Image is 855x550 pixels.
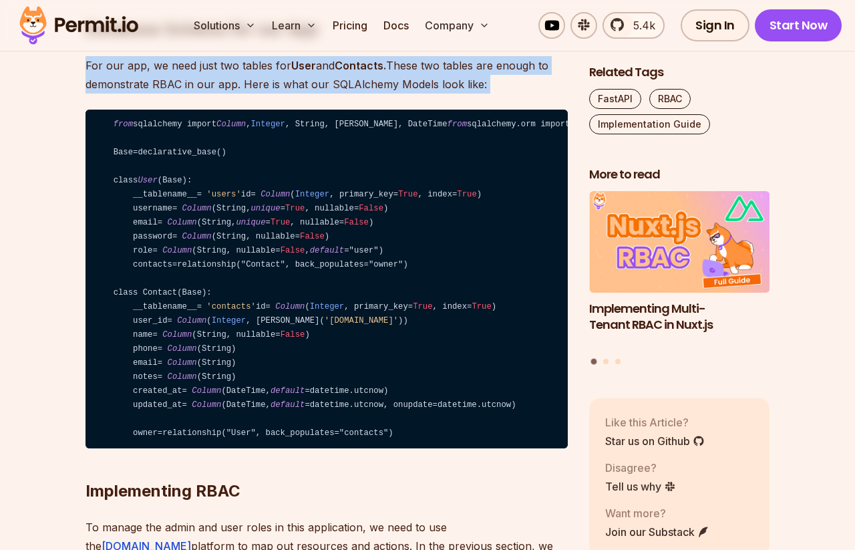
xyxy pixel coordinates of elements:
[158,218,162,227] span: =
[605,523,709,539] a: Join our Substack
[339,218,344,227] span: =
[158,372,162,382] span: =
[649,89,691,109] a: RBAC
[13,3,144,48] img: Permit logo
[172,204,177,213] span: =
[212,316,246,325] span: Integer
[359,204,383,213] span: False
[378,12,414,39] a: Docs
[275,330,280,339] span: =
[615,358,621,364] button: Go to slide 3
[393,190,398,199] span: =
[310,302,344,311] span: Integer
[266,218,271,227] span: =
[467,302,472,311] span: =
[472,302,491,311] span: True
[168,316,172,325] span: =
[275,302,305,311] span: Column
[457,190,476,199] span: True
[448,120,467,129] span: from
[236,218,265,227] span: unique
[603,12,665,39] a: 5.4k
[85,427,568,502] h2: Implementing RBAC
[755,9,842,41] a: Start Now
[182,232,212,241] span: Column
[172,232,177,241] span: =
[177,316,206,325] span: Column
[261,190,290,199] span: Column
[327,12,373,39] a: Pricing
[452,190,457,199] span: =
[310,246,344,255] span: default
[295,232,300,241] span: =
[271,218,290,227] span: True
[589,191,769,293] img: Implementing Multi-Tenant RBAC in Nuxt.js
[433,400,438,410] span: =
[138,176,157,185] span: User
[589,64,769,81] h2: Related Tags
[625,17,655,33] span: 5.4k
[182,400,187,410] span: =
[281,246,305,255] span: False
[152,330,157,339] span: =
[398,190,417,199] span: True
[266,302,271,311] span: =
[589,191,769,350] li: 1 of 3
[300,232,325,241] span: False
[197,190,202,199] span: =
[364,260,369,269] span: =
[589,89,641,109] a: FastAPI
[168,358,197,368] span: Column
[206,302,256,311] span: 'contacts'
[589,114,710,134] a: Implementation Guide
[182,386,187,396] span: =
[152,246,157,255] span: =
[188,12,261,39] button: Solutions
[591,358,597,364] button: Go to slide 1
[162,246,192,255] span: Column
[408,302,413,311] span: =
[267,12,322,39] button: Learn
[281,204,285,213] span: =
[335,59,386,72] strong: Contacts.
[251,204,281,213] span: unique
[158,428,162,438] span: =
[206,190,240,199] span: 'users'
[192,386,221,396] span: Column
[168,372,197,382] span: Column
[251,120,285,129] span: Integer
[334,428,339,438] span: =
[285,204,305,213] span: True
[172,260,177,269] span: =
[158,358,162,368] span: =
[271,400,305,410] span: default
[305,400,309,410] span: =
[325,316,398,325] span: '[DOMAIN_NAME]'
[251,190,256,199] span: =
[589,191,769,350] a: Implementing Multi-Tenant RBAC in Nuxt.jsImplementing Multi-Tenant RBAC in Nuxt.js
[281,330,305,339] span: False
[295,190,329,199] span: Integer
[85,110,568,449] code: sqlalchemy import , , String, [PERSON_NAME], DateTime sqlalchemy.orm import relationship, declara...
[305,386,309,396] span: =
[133,148,138,157] span: =
[681,9,749,41] a: Sign In
[589,191,769,366] div: Posts
[197,302,202,311] span: =
[85,56,568,94] p: For our app, we need just two tables for and These two tables are enough to demonstrate RBAC in o...
[589,166,769,183] h2: More to read
[605,414,705,430] p: Like this Article?
[162,330,192,339] span: Column
[275,246,280,255] span: =
[182,204,212,213] span: Column
[354,204,359,213] span: =
[114,120,133,129] span: from
[603,358,609,364] button: Go to slide 2
[192,400,221,410] span: Column
[605,459,676,475] p: Disagree?
[271,386,305,396] span: default
[344,218,369,227] span: False
[413,302,432,311] span: True
[419,12,495,39] button: Company
[589,300,769,333] h3: Implementing Multi-Tenant RBAC in Nuxt.js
